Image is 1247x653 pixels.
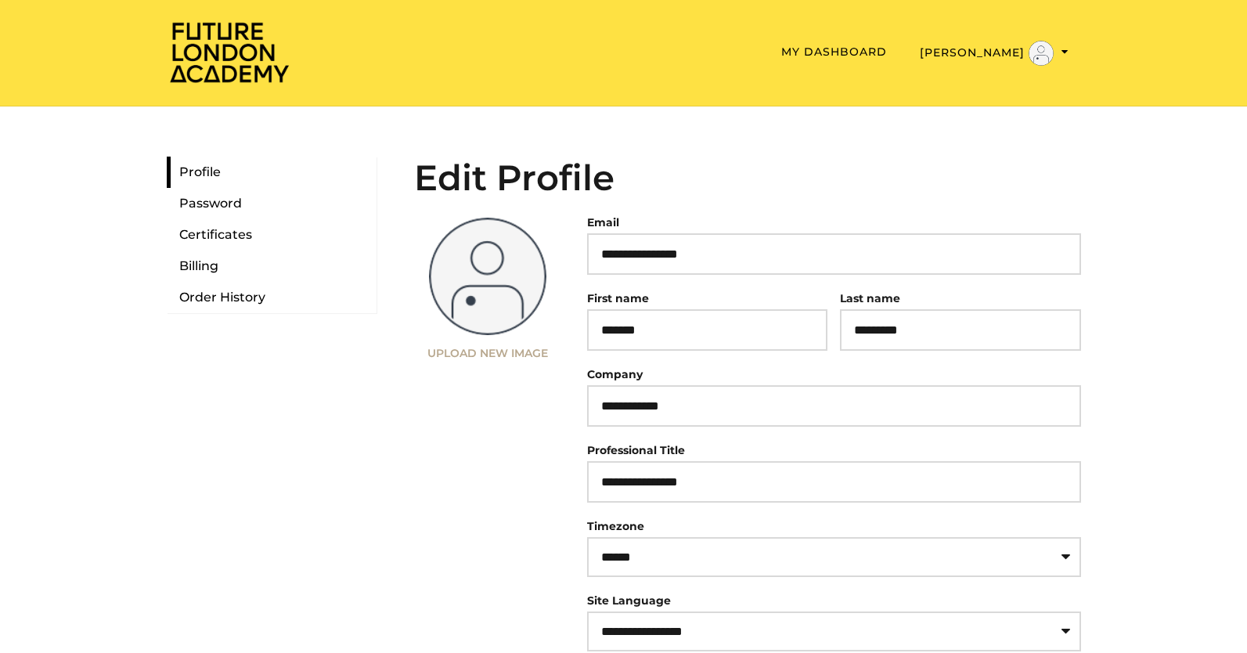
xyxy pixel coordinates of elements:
label: Professional Title [587,439,685,461]
label: Last name [840,291,900,305]
label: Timezone [587,519,644,533]
label: Company [587,363,643,385]
a: Profile [167,157,377,188]
label: Site Language [587,593,671,608]
a: Password [167,188,377,219]
label: Upload New Image [414,348,562,359]
button: Toggle menu [915,40,1073,67]
h2: Edit Profile [414,157,1081,199]
a: Certificates [167,219,377,251]
a: Billing [167,251,377,282]
img: Home Page [167,20,292,84]
label: Email [587,211,619,233]
a: My Dashboard [781,45,887,59]
label: First name [587,291,649,305]
a: Order History [167,282,377,313]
